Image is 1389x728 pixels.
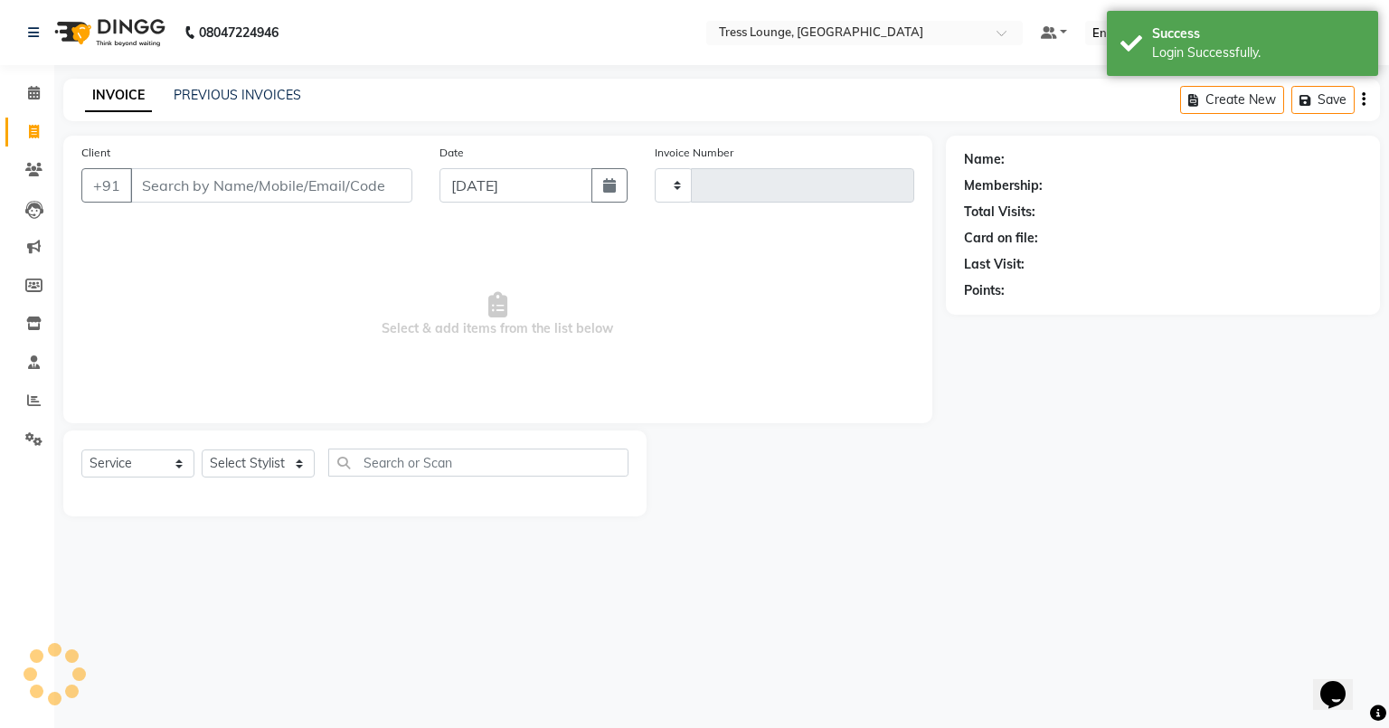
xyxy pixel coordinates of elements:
[1291,86,1355,114] button: Save
[1152,43,1365,62] div: Login Successfully.
[174,87,301,103] a: PREVIOUS INVOICES
[328,449,628,477] input: Search or Scan
[130,168,412,203] input: Search by Name/Mobile/Email/Code
[1180,86,1284,114] button: Create New
[964,281,1005,300] div: Points:
[964,255,1025,274] div: Last Visit:
[655,145,733,161] label: Invoice Number
[81,224,914,405] span: Select & add items from the list below
[964,176,1043,195] div: Membership:
[439,145,464,161] label: Date
[964,229,1038,248] div: Card on file:
[1152,24,1365,43] div: Success
[964,150,1005,169] div: Name:
[964,203,1035,222] div: Total Visits:
[81,145,110,161] label: Client
[46,7,170,58] img: logo
[1313,656,1371,710] iframe: chat widget
[199,7,279,58] b: 08047224946
[85,80,152,112] a: INVOICE
[81,168,132,203] button: +91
